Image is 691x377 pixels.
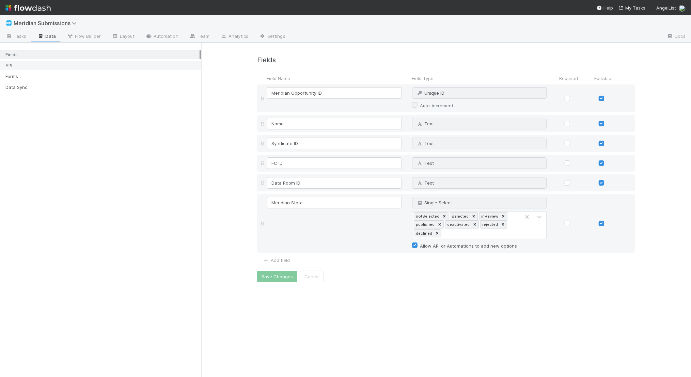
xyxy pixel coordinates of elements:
input: Untitled field [267,197,402,208]
span: Text [417,160,434,166]
a: Layout [106,31,140,42]
input: Untitled field [267,118,402,129]
a: Automation [140,31,184,42]
a: Analytics [215,31,254,42]
span: Text [417,121,434,126]
span: Single Select [417,200,452,205]
label: Auto-increment [420,101,454,110]
span: 🌐 [5,20,12,26]
div: selected [450,213,470,220]
span: Text [417,180,434,186]
div: rejected [481,221,499,228]
input: Untitled field [267,177,402,189]
a: Data [32,31,61,42]
div: deactivated [445,221,471,228]
a: Add field [263,257,290,263]
label: Allow API or Automations to add new options [420,242,517,250]
div: declined [414,230,434,237]
div: inReview [480,213,500,220]
button: Save Changes [257,271,297,282]
h4: Fields [257,56,635,64]
div: published [414,221,436,228]
div: Data Sync [5,83,200,92]
a: Flow Builder [61,31,106,42]
div: Field Type [407,75,552,82]
a: Settings [254,31,291,42]
span: Meridian Submissions [14,20,80,27]
span: Flow Builder [67,33,101,40]
img: logo-inverted-e16ddd16eac7371096b0.svg [5,2,51,14]
span: Unique ID [417,90,445,96]
img: avatar_f32b584b-9fa7-42e4-bca2-ac5b6bf32423.png [679,5,686,12]
input: Untitled field [267,157,402,169]
div: Forms [5,72,200,81]
span: My Tasks [618,5,645,11]
div: notSelected [414,213,441,220]
div: Fields [5,50,200,59]
a: Team [184,31,215,42]
span: Text [417,141,434,146]
div: API [5,61,200,70]
div: Help [597,4,613,11]
span: Tasks [5,33,27,40]
input: Untitled field [267,87,402,99]
div: Field Name [265,75,407,82]
button: Cancel [300,271,324,282]
span: AngelList [656,5,676,11]
div: Required [552,75,586,82]
a: Docs [661,31,691,42]
div: Editable [586,75,620,82]
input: Untitled field [267,138,402,149]
a: My Tasks [618,4,645,11]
